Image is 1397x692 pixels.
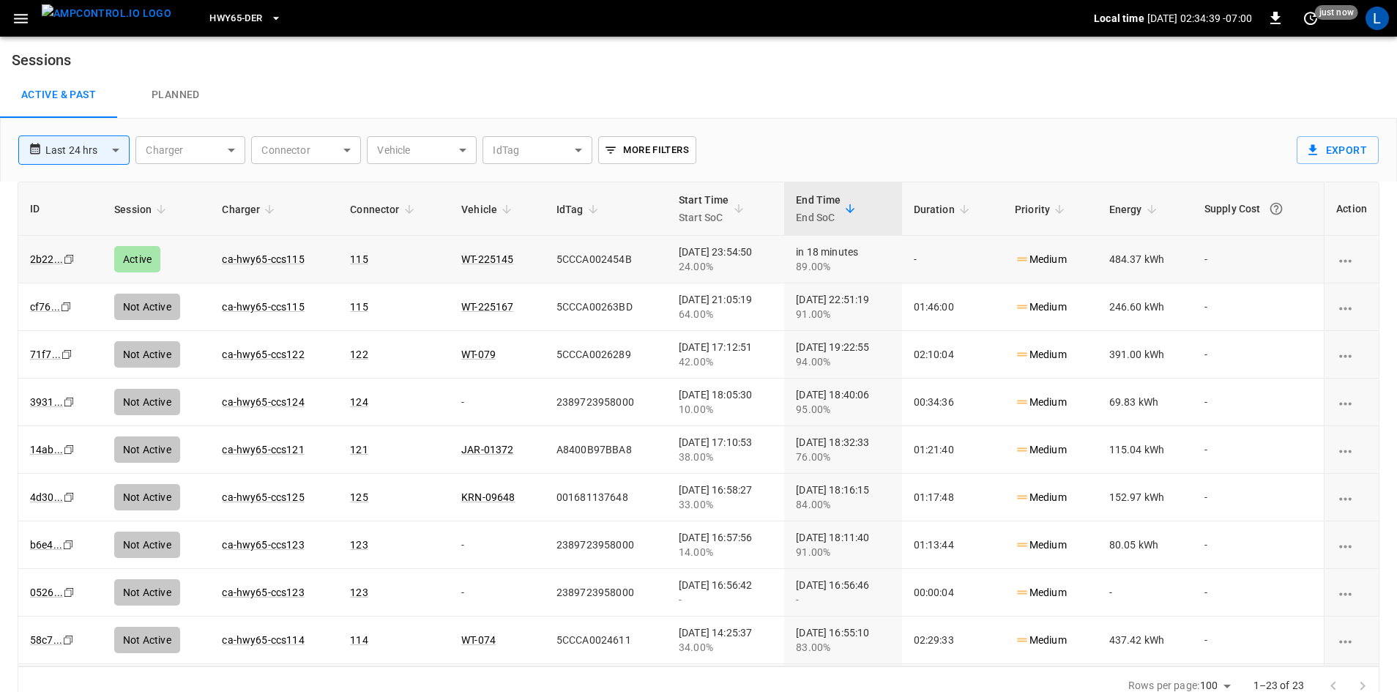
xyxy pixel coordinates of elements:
[679,354,772,369] div: 42.00%
[350,349,368,360] a: 122
[222,201,279,218] span: Charger
[1015,537,1067,553] p: Medium
[461,301,513,313] a: WT-225167
[1336,633,1367,647] div: charging session options
[30,396,63,408] a: 3931...
[796,578,890,607] div: [DATE] 16:56:46
[1098,521,1193,569] td: 80.05 kWh
[1193,521,1324,569] td: -
[1193,617,1324,664] td: -
[450,569,545,617] td: -
[1015,585,1067,600] p: Medium
[1193,331,1324,379] td: -
[350,301,368,313] a: 115
[62,489,77,505] div: copy
[114,246,160,272] div: Active
[679,191,748,226] span: Start TimeStart SoC
[1098,426,1193,474] td: 115.04 kWh
[679,307,772,321] div: 64.00%
[62,394,77,410] div: copy
[902,617,1003,664] td: 02:29:33
[1366,7,1389,30] div: profile-icon
[545,283,667,331] td: 5CCCA00263BD
[461,491,515,503] a: KRN-09648
[679,592,772,607] div: -
[796,402,890,417] div: 95.00%
[545,379,667,426] td: 2389723958000
[350,444,368,455] a: 121
[1297,136,1379,164] button: Export
[1098,331,1193,379] td: 391.00 kWh
[59,299,74,315] div: copy
[545,331,667,379] td: 5CCCA0026289
[679,245,772,274] div: [DATE] 23:54:50
[679,497,772,512] div: 33.00%
[450,379,545,426] td: -
[30,539,62,551] a: b6e4...
[1015,395,1067,410] p: Medium
[1299,7,1322,30] button: set refresh interval
[796,530,890,559] div: [DATE] 18:11:40
[204,4,287,33] button: HWY65-DER
[1098,474,1193,521] td: 152.97 kWh
[1315,5,1358,20] span: just now
[1193,379,1324,426] td: -
[1015,442,1067,458] p: Medium
[679,259,772,274] div: 24.00%
[796,387,890,417] div: [DATE] 18:40:06
[796,245,890,274] div: in 18 minutes
[62,537,76,553] div: copy
[1098,236,1193,283] td: 484.37 kWh
[679,387,772,417] div: [DATE] 18:05:30
[60,346,75,362] div: copy
[796,354,890,369] div: 94.00%
[1015,633,1067,648] p: Medium
[796,340,890,369] div: [DATE] 19:22:55
[30,587,63,598] a: 0526...
[1336,490,1367,505] div: charging session options
[1336,347,1367,362] div: charging session options
[796,497,890,512] div: 84.00%
[1336,442,1367,457] div: charging session options
[679,483,772,512] div: [DATE] 16:58:27
[679,578,772,607] div: [DATE] 16:56:42
[1336,300,1367,314] div: charging session options
[350,539,368,551] a: 123
[545,617,667,664] td: 5CCCA0024611
[222,396,304,408] a: ca-hwy65-ccs124
[902,236,1003,283] td: -
[114,436,180,463] div: Not Active
[796,209,841,226] p: End SoC
[350,587,368,598] a: 123
[114,532,180,558] div: Not Active
[796,625,890,655] div: [DATE] 16:55:10
[350,253,368,265] a: 115
[222,349,304,360] a: ca-hwy65-ccs122
[902,474,1003,521] td: 01:17:48
[545,236,667,283] td: 5CCCA002454B
[114,341,180,368] div: Not Active
[902,379,1003,426] td: 00:34:36
[556,201,603,218] span: IdTag
[545,426,667,474] td: A8400B97BBA8
[796,435,890,464] div: [DATE] 18:32:33
[350,201,418,218] span: Connector
[1094,11,1144,26] p: Local time
[114,484,180,510] div: Not Active
[914,201,974,218] span: Duration
[1098,569,1193,617] td: -
[62,584,77,600] div: copy
[1147,11,1252,26] p: [DATE] 02:34:39 -07:00
[1193,569,1324,617] td: -
[114,294,180,320] div: Not Active
[679,435,772,464] div: [DATE] 17:10:53
[1193,283,1324,331] td: -
[30,349,61,360] a: 71f7...
[114,201,171,218] span: Session
[117,72,234,119] a: Planned
[62,442,77,458] div: copy
[1015,201,1069,218] span: Priority
[461,349,496,360] a: WT-079
[1015,490,1067,505] p: Medium
[796,483,890,512] div: [DATE] 18:16:15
